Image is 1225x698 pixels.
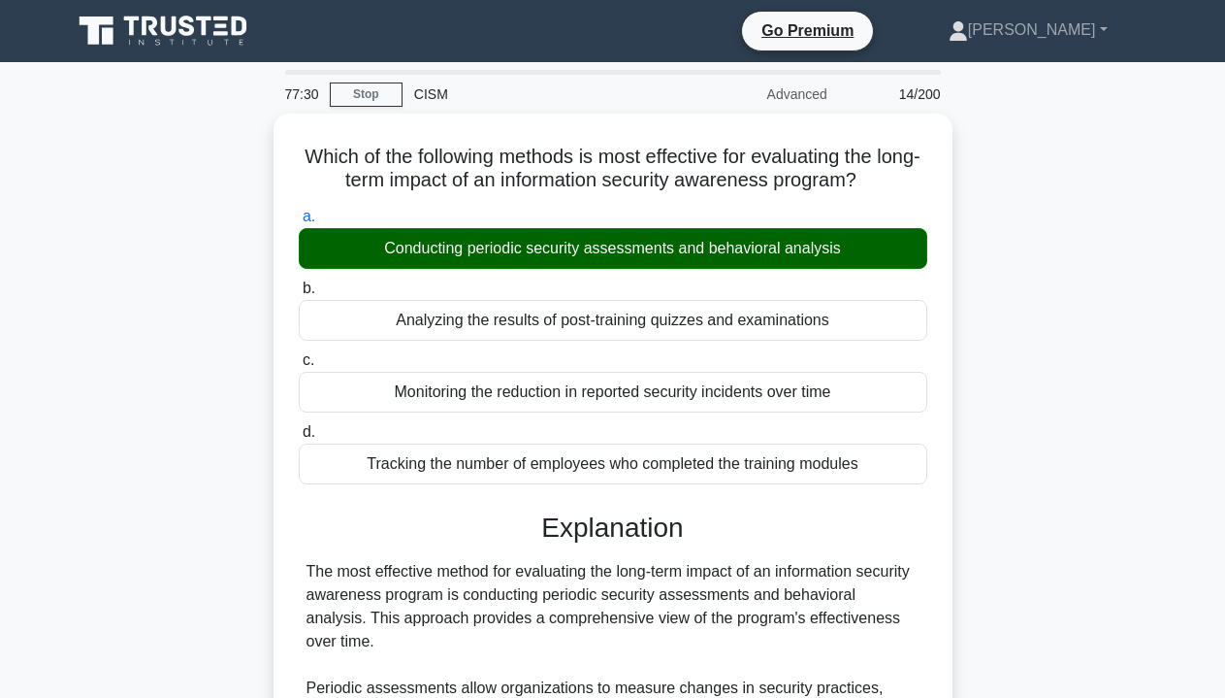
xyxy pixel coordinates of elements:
[750,18,865,43] a: Go Premium
[303,208,315,224] span: a.
[303,423,315,440] span: d.
[299,372,927,413] div: Monitoring the reduction in reported security incidents over time
[297,145,929,193] h5: Which of the following methods is most effective for evaluating the long-term impact of an inform...
[303,280,315,296] span: b.
[299,300,927,341] div: Analyzing the results of post-training quizzes and examinations
[669,75,839,114] div: Advanced
[839,75,952,114] div: 14/200
[274,75,330,114] div: 77:30
[310,512,916,545] h3: Explanation
[902,11,1154,50] a: [PERSON_NAME]
[303,351,314,368] span: c.
[299,228,927,269] div: Conducting periodic security assessments and behavioral analysis
[330,83,403,107] a: Stop
[403,75,669,114] div: CISM
[299,444,927,484] div: Tracking the number of employees who completed the training modules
